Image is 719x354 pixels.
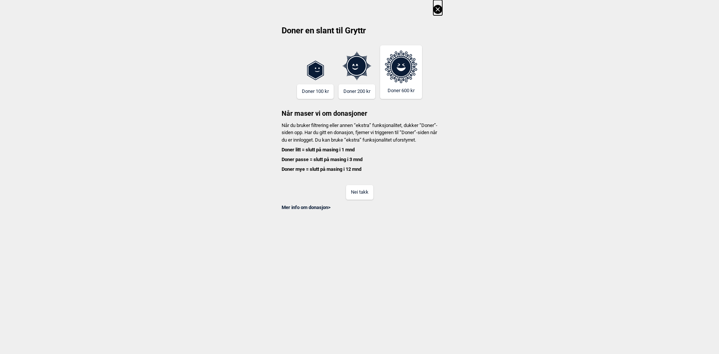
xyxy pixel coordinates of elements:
button: Doner 200 kr [339,84,375,99]
button: Nei takk [346,185,373,200]
button: Doner 100 kr [297,84,334,99]
b: Doner litt = slutt på masing i 1 mnd [282,147,355,152]
b: Doner passe = slutt på masing i 3 mnd [282,157,362,162]
button: Doner 600 kr [380,45,422,99]
b: Doner mye = slutt på masing i 12 mnd [282,166,361,172]
h2: Doner en slant til Gryttr [277,25,442,42]
h3: Når maser vi om donasjoner [277,99,442,118]
p: Når du bruker filtrering eller annen “ekstra” funksjonalitet, dukker “Doner”-siden opp. Har du gi... [277,122,442,173]
a: Mer info om donasjon> [282,205,331,210]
